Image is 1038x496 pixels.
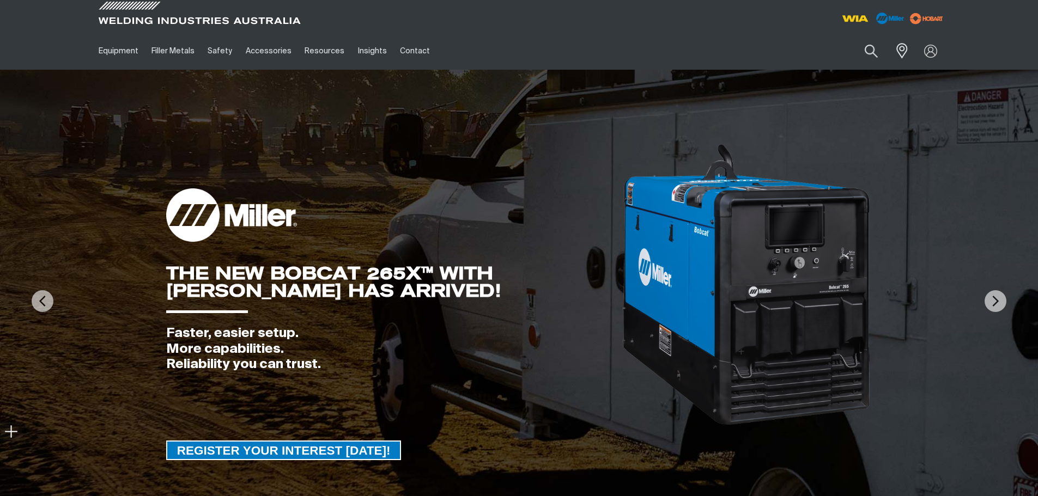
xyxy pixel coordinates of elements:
input: Product name or item number... [839,38,889,64]
a: Contact [393,32,436,70]
a: Insights [351,32,393,70]
img: NextArrow [985,290,1006,312]
div: Faster, easier setup. More capabilities. Reliability you can trust. [166,326,621,372]
a: REGISTER YOUR INTEREST TODAY! [166,440,402,460]
img: hide socials [4,425,17,438]
div: THE NEW BOBCAT 265X™ WITH [PERSON_NAME] HAS ARRIVED! [166,265,621,299]
span: REGISTER YOUR INTEREST [DATE]! [167,440,400,460]
a: Filler Metals [145,32,201,70]
a: Safety [201,32,239,70]
a: Equipment [92,32,145,70]
a: Accessories [239,32,298,70]
a: Resources [298,32,351,70]
img: miller [907,10,946,27]
button: Search products [853,38,890,64]
img: PrevArrow [32,290,53,312]
nav: Main [92,32,733,70]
